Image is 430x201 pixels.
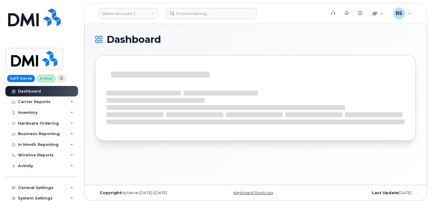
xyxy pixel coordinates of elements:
strong: Last Update [372,191,398,195]
div: [DATE] [309,191,416,195]
strong: Copyright [100,191,121,195]
div: MyServe [DATE]–[DATE] [95,191,202,195]
a: Keyboard Shortcuts [234,191,273,195]
span: Dashboard [107,35,161,44]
